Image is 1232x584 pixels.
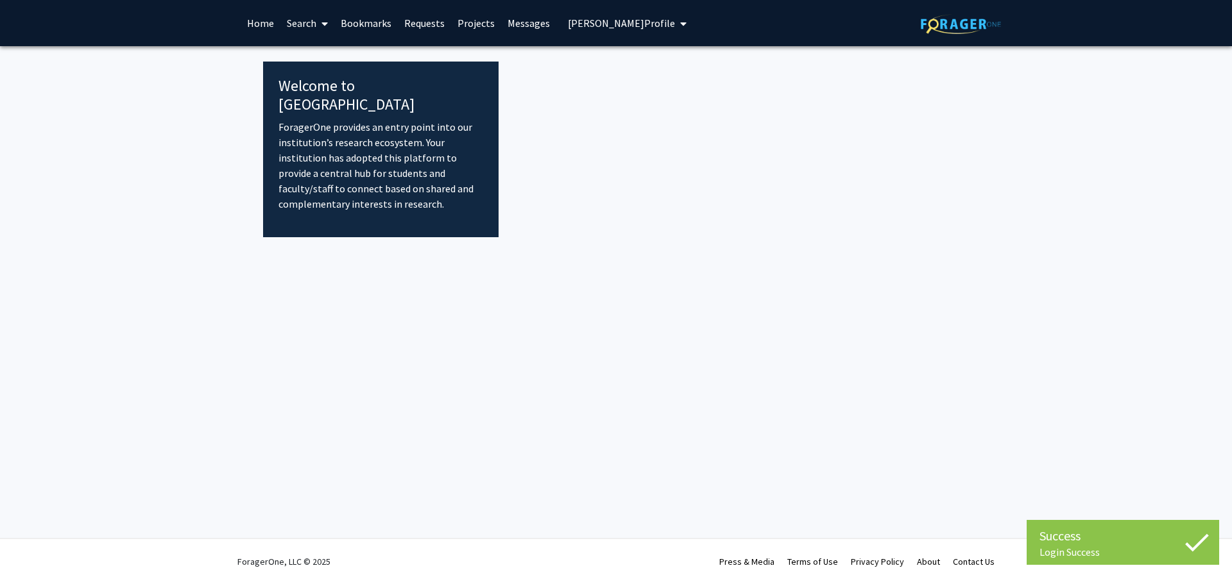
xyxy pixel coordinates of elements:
a: Requests [398,1,451,46]
a: Projects [451,1,501,46]
div: Success [1039,526,1206,546]
a: Bookmarks [334,1,398,46]
div: Login Success [1039,546,1206,558]
a: Messages [501,1,556,46]
p: ForagerOne provides an entry point into our institution’s research ecosystem. Your institution ha... [278,119,483,212]
a: Press & Media [719,556,774,567]
a: Contact Us [953,556,995,567]
a: About [917,556,940,567]
a: Privacy Policy [851,556,904,567]
span: [PERSON_NAME] Profile [568,17,675,29]
div: ForagerOne, LLC © 2025 [237,539,330,584]
a: Home [241,1,280,46]
h4: Welcome to [GEOGRAPHIC_DATA] [278,77,483,114]
img: ForagerOne Logo [921,14,1001,34]
a: Terms of Use [787,556,838,567]
a: Search [280,1,334,46]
